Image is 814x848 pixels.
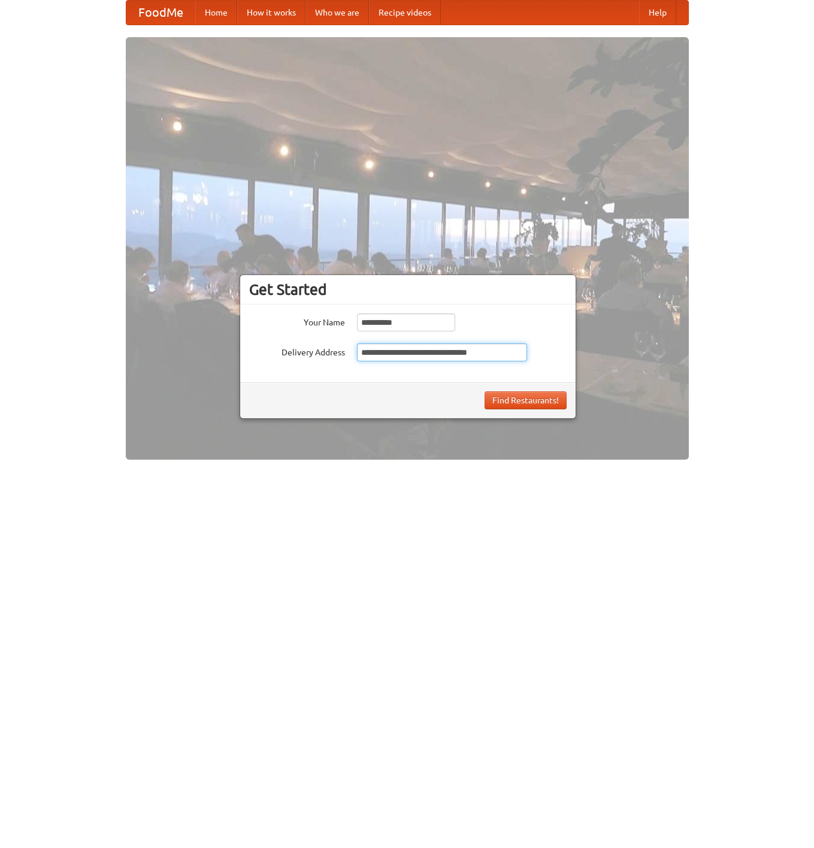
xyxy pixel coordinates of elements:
a: Who we are [305,1,369,25]
a: Home [195,1,237,25]
a: Help [639,1,676,25]
label: Delivery Address [249,343,345,358]
a: How it works [237,1,305,25]
button: Find Restaurants! [485,391,567,409]
a: Recipe videos [369,1,441,25]
h3: Get Started [249,280,567,298]
label: Your Name [249,313,345,328]
a: FoodMe [126,1,195,25]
